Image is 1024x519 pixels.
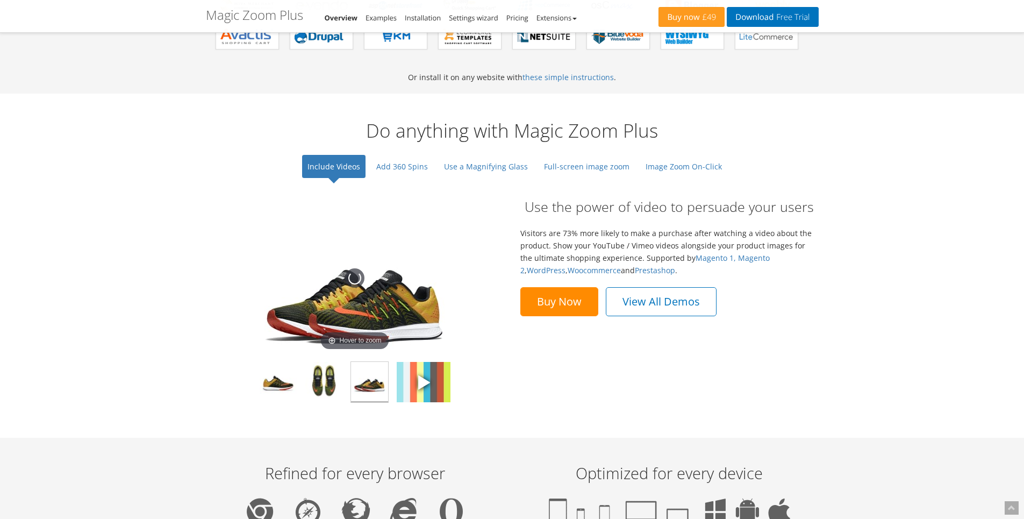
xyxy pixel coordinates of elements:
h1: Magic Zoom Plus [206,8,303,22]
a: Pricing [506,13,528,23]
a: WordPress [527,265,565,275]
a: Magic Zoom Plus for Drupal [290,24,353,49]
b: Magic Zoom Plus for Drupal [295,29,348,45]
b: Magic Zoom Plus for WYSIWYG [665,29,719,45]
img: Magic Zoom Plus [351,362,388,402]
span: Free Trial [774,13,810,22]
a: Woocommerce [568,265,621,275]
p: Refined for every browser [209,465,502,482]
a: Magic Zoom Plus for EKM [364,24,427,49]
p: Optimized for every device [523,465,816,482]
h2: Use the power of video to persuade your users [520,197,819,216]
img: Magic Zoom Plus [397,362,450,402]
b: Magic Zoom Plus for BlueVoda [591,29,645,45]
a: Extensions [536,13,577,23]
h2: Do anything with Magic Zoom Plus [206,120,819,141]
b: Magic Zoom Plus for Avactis [220,29,274,45]
div: Visitors are 73% more likely to make a purchase after watching a video about the product. Show yo... [520,197,819,316]
a: these simple instructions [522,72,614,82]
b: Magic Zoom Plus for LiteCommerce [740,29,793,45]
a: Magic Zoom Plus for NetSuite [512,24,576,49]
img: Magic Zoom Plus [247,203,462,353]
b: Magic Zoom Plus for ecommerce Templates [443,29,497,45]
a: Settings wizard [449,13,498,23]
a: Prestashop [635,265,675,275]
a: View All Demos [606,287,717,316]
img: Magic Zoom Plus [260,362,297,402]
a: Use a Magnifying Glass [439,155,533,178]
a: Hover to zoomMagic Zoom Plus [247,203,462,353]
a: Buy Now [520,287,598,316]
a: Include Videos [302,155,366,178]
b: Magic Zoom Plus for NetSuite [517,29,571,45]
a: Magic Zoom Plus for WYSIWYG [661,24,724,49]
a: Examples [366,13,397,23]
a: Full-screen image zoom [539,155,635,178]
a: Magic Zoom Plus for Avactis [216,24,279,49]
a: DownloadFree Trial [727,7,818,27]
a: Magic Zoom Plus for ecommerce Templates [438,24,502,49]
a: Buy now£49 [658,7,725,27]
span: £49 [700,13,717,22]
a: Add 360 Spins [371,155,433,178]
a: Magic Zoom Plus for LiteCommerce [735,24,798,49]
a: Magic Zoom Plus for BlueVoda [586,24,650,49]
a: Overview [325,13,358,23]
img: Magic Zoom Plus [305,362,342,402]
a: Image Zoom On-Click [640,155,727,178]
a: Installation [405,13,441,23]
b: Magic Zoom Plus for EKM [369,29,423,45]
